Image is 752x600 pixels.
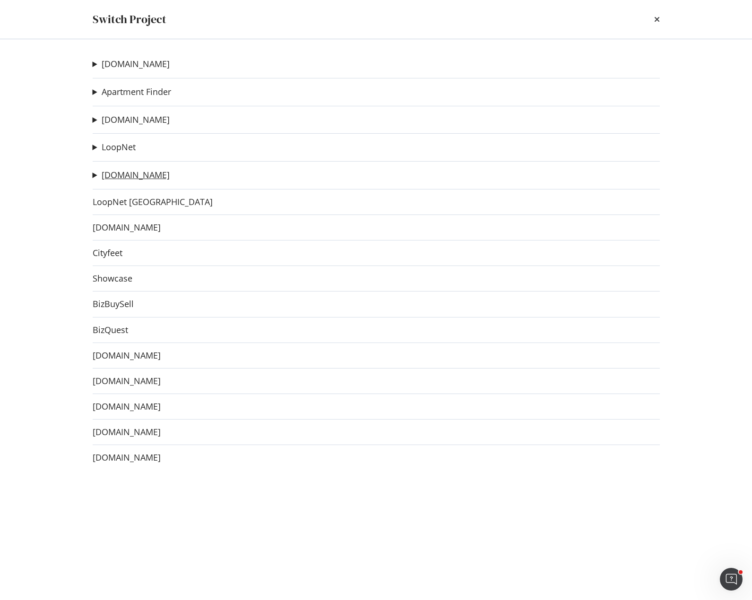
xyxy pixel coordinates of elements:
[93,11,166,27] div: Switch Project
[93,376,161,386] a: [DOMAIN_NAME]
[93,402,161,411] a: [DOMAIN_NAME]
[102,115,170,125] a: [DOMAIN_NAME]
[102,87,171,97] a: Apartment Finder
[93,325,128,335] a: BizQuest
[720,568,743,591] iframe: Intercom live chat
[102,142,136,152] a: LoopNet
[93,299,134,309] a: BizBuySell
[93,114,170,126] summary: [DOMAIN_NAME]
[93,197,213,207] a: LoopNet [GEOGRAPHIC_DATA]
[93,427,161,437] a: [DOMAIN_NAME]
[93,169,170,181] summary: [DOMAIN_NAME]
[102,170,170,180] a: [DOMAIN_NAME]
[93,453,161,463] a: [DOMAIN_NAME]
[654,11,660,27] div: times
[93,86,171,98] summary: Apartment Finder
[93,351,161,360] a: [DOMAIN_NAME]
[93,223,161,232] a: [DOMAIN_NAME]
[93,58,170,70] summary: [DOMAIN_NAME]
[93,248,122,258] a: Cityfeet
[93,274,132,283] a: Showcase
[93,141,136,154] summary: LoopNet
[102,59,170,69] a: [DOMAIN_NAME]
